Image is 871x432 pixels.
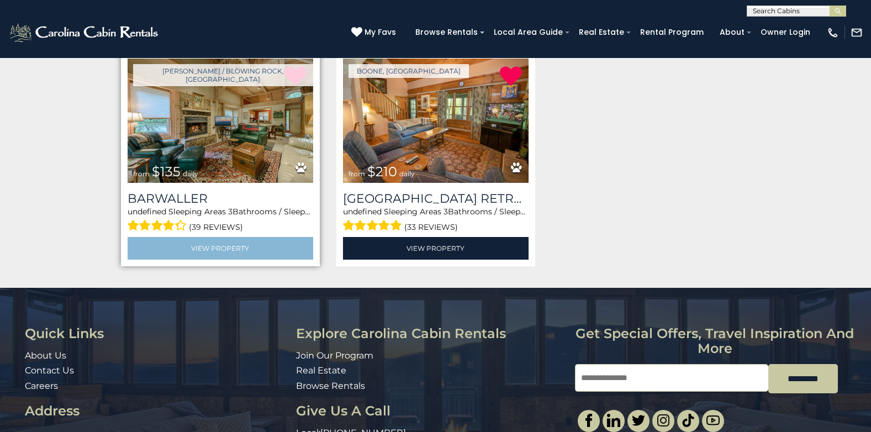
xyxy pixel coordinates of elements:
a: Rental Program [635,24,709,41]
span: My Favs [365,27,396,38]
span: $135 [152,164,181,180]
img: youtube-light.svg [706,414,720,427]
a: Contact Us [25,365,74,376]
a: About Us [25,350,66,361]
a: My Favs [351,27,399,39]
a: View Property [128,237,313,260]
img: tiktok.svg [682,414,695,427]
a: Boone, [GEOGRAPHIC_DATA] [349,64,469,78]
h3: Get special offers, travel inspiration and more [575,326,854,356]
a: Real Estate [296,365,346,376]
a: Join Our Program [296,350,373,361]
a: [GEOGRAPHIC_DATA] Retreat [343,191,529,206]
span: from [349,170,365,178]
span: 3 [228,207,233,217]
a: Barwaller [128,191,313,206]
span: 8 [310,207,315,217]
h3: Explore Carolina Cabin Rentals [296,326,567,341]
img: mail-regular-white.png [851,27,863,39]
a: Browse Rentals [410,24,483,41]
a: [PERSON_NAME] / Blowing Rock, [GEOGRAPHIC_DATA] [133,64,313,86]
a: Browse Rentals [296,381,365,391]
span: daily [399,170,415,178]
a: Boulder Falls Retreat from $210 daily [343,59,529,183]
img: instagram-single.svg [657,414,670,427]
a: Real Estate [573,24,630,41]
a: View Property [343,237,529,260]
span: undefined Sleeping Areas [343,207,441,217]
img: twitter-single.svg [632,414,645,427]
a: About [714,24,750,41]
h3: Boulder Falls Retreat [343,191,529,206]
span: undefined Sleeping Areas [128,207,226,217]
img: phone-regular-white.png [827,27,839,39]
a: Local Area Guide [488,24,568,41]
a: Owner Login [755,24,816,41]
img: Boulder Falls Retreat [343,59,529,183]
span: (33 reviews) [404,220,458,234]
a: Careers [25,381,58,391]
span: 6 [526,207,531,217]
img: facebook-single.svg [582,414,595,427]
div: Bathrooms / Sleeps: [128,206,313,234]
h3: Quick Links [25,326,288,341]
span: 3 [444,207,448,217]
h3: Address [25,404,288,418]
span: (39 reviews) [189,220,243,234]
div: Bathrooms / Sleeps: [343,206,529,234]
span: from [133,170,150,178]
h3: Give Us A Call [296,404,567,418]
span: $210 [367,164,397,180]
a: Remove from favorites [500,65,522,88]
img: linkedin-single.svg [607,414,620,427]
span: daily [183,170,198,178]
img: White-1-2.png [8,22,161,44]
img: Barwaller [128,59,313,183]
a: Barwaller from $135 daily [128,59,313,183]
